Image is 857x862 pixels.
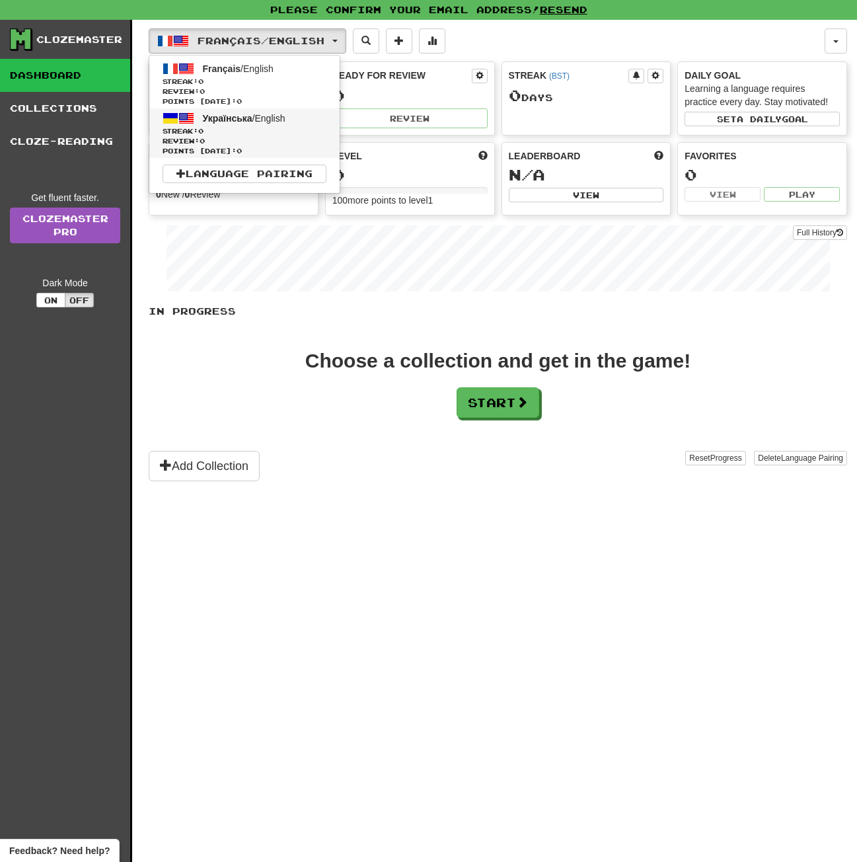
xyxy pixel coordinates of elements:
[305,351,690,371] div: Choose a collection and get in the game!
[737,114,782,124] span: a daily
[509,165,545,184] span: N/A
[163,97,326,106] span: Points [DATE]: 0
[332,149,362,163] span: Level
[10,191,120,204] div: Get fluent faster.
[419,28,445,54] button: More stats
[36,293,65,307] button: On
[781,453,843,463] span: Language Pairing
[203,63,241,74] span: Français
[163,77,326,87] span: Streak:
[163,136,326,146] span: Review: 0
[9,844,110,857] span: Open feedback widget
[685,167,840,183] div: 0
[10,208,120,243] a: ClozemasterPro
[198,35,324,46] span: Français / English
[149,59,340,108] a: Français/EnglishStreak:0 Review:0Points [DATE]:0
[163,87,326,97] span: Review: 0
[710,453,742,463] span: Progress
[793,225,847,240] button: Full History
[509,87,664,104] div: Day s
[198,77,204,85] span: 0
[198,127,204,135] span: 0
[332,194,488,207] div: 100 more points to level 1
[332,87,488,104] div: 0
[685,112,840,126] button: Seta dailygoal
[163,126,326,136] span: Streak:
[156,189,161,200] strong: 0
[754,451,847,465] button: DeleteLanguage Pairing
[163,146,326,156] span: Points [DATE]: 0
[10,276,120,290] div: Dark Mode
[353,28,379,54] button: Search sentences
[332,108,488,128] button: Review
[203,113,285,124] span: / English
[203,113,252,124] span: Українська
[149,305,847,318] p: In Progress
[509,188,664,202] button: View
[149,28,346,54] button: Français/English
[457,387,539,418] button: Start
[549,71,570,81] a: (BST)
[386,28,412,54] button: Add sentence to collection
[685,69,840,82] div: Daily Goal
[332,69,472,82] div: Ready for Review
[478,149,488,163] span: Score more points to level up
[149,108,340,158] a: Українська/EnglishStreak:0 Review:0Points [DATE]:0
[685,82,840,108] div: Learning a language requires practice every day. Stay motivated!
[540,4,587,15] a: Resend
[509,149,581,163] span: Leaderboard
[203,63,274,74] span: / English
[149,451,260,481] button: Add Collection
[332,167,488,183] div: 0
[163,165,326,183] a: Language Pairing
[685,149,840,163] div: Favorites
[185,189,190,200] strong: 0
[685,187,761,202] button: View
[685,451,745,465] button: ResetProgress
[509,86,521,104] span: 0
[509,69,629,82] div: Streak
[65,293,94,307] button: Off
[764,187,840,202] button: Play
[36,33,122,46] div: Clozemaster
[156,188,311,201] div: New / Review
[654,149,663,163] span: This week in points, UTC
